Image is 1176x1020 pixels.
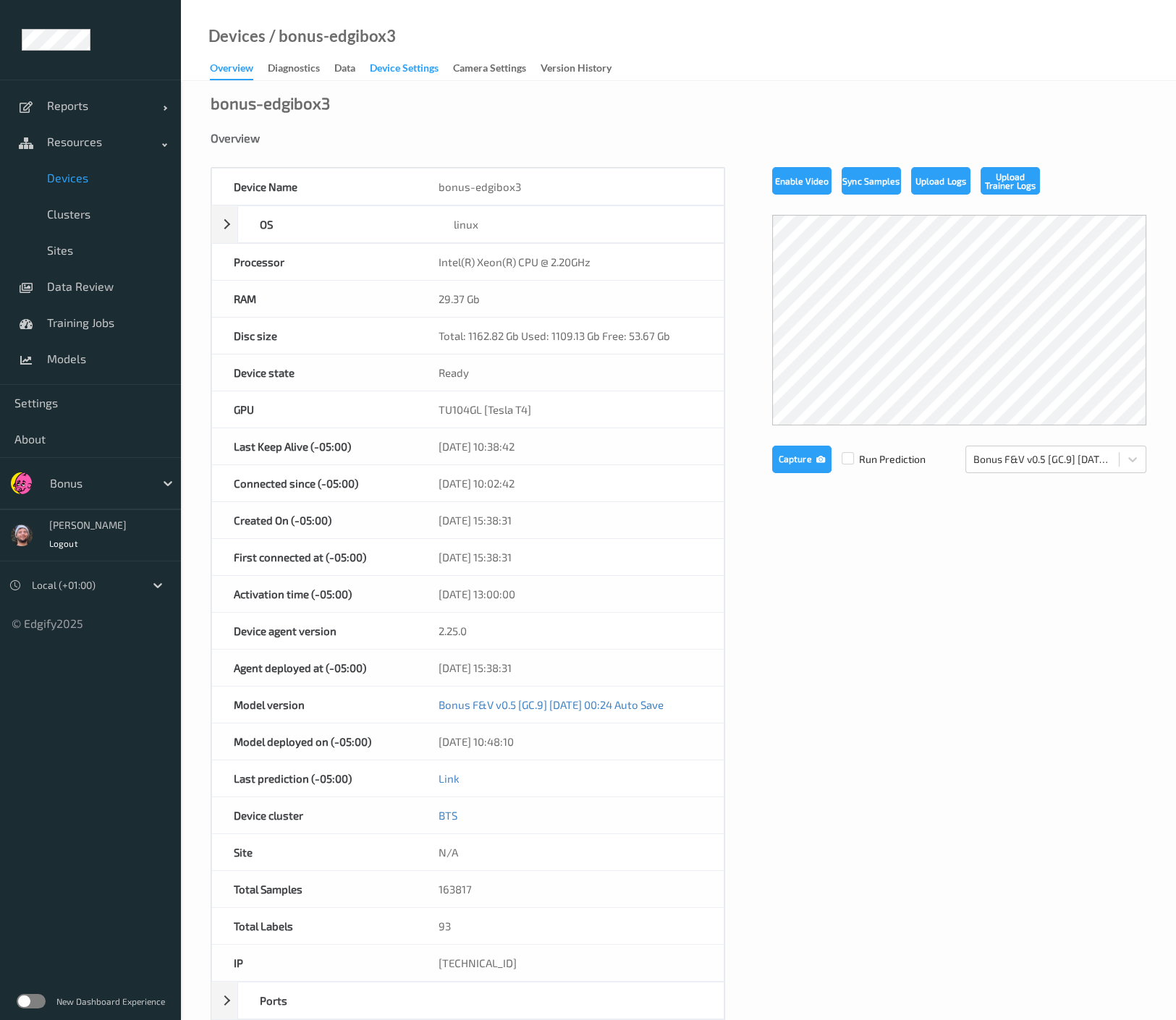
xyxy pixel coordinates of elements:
[541,59,626,79] a: Version History
[212,871,417,907] div: Total Samples
[772,167,832,195] button: Enable Video
[238,982,433,1019] div: Ports
[439,809,457,822] a: BTS
[453,61,526,79] div: Camera Settings
[417,650,724,686] div: [DATE] 15:38:31
[911,167,970,195] button: Upload Logs
[210,59,268,80] a: Overview
[842,167,901,195] button: Sync Samples
[212,650,417,686] div: Agent deployed at (-05:00)
[334,59,370,79] a: Data
[212,502,417,538] div: Created On (-05:00)
[417,465,724,501] div: [DATE] 10:02:42
[432,206,724,242] div: linux
[208,29,266,43] a: Devices
[268,59,334,79] a: Diagnostics
[211,95,330,110] div: bonus-edgibox3
[268,61,320,79] div: Diagnostics
[212,354,417,391] div: Device state
[212,318,417,354] div: Disc size
[212,945,417,981] div: IP
[212,428,417,464] div: Last Keep Alive (-05:00)
[212,169,417,205] div: Device Name
[212,687,417,723] div: Model version
[370,59,453,79] a: Device Settings
[211,982,724,1019] div: Ports
[417,428,724,464] div: [DATE] 10:38:42
[417,908,724,944] div: 93
[212,723,417,760] div: Model deployed on (-05:00)
[211,131,1146,145] div: Overview
[212,539,417,575] div: First connected at (-05:00)
[210,61,253,80] div: Overview
[417,539,724,575] div: [DATE] 15:38:31
[212,908,417,944] div: Total Labels
[212,797,417,833] div: Device cluster
[212,613,417,649] div: Device agent version
[417,576,724,612] div: [DATE] 13:00:00
[439,698,664,711] a: Bonus F&V v0.5 [GC.9] [DATE] 00:24 Auto Save
[211,205,724,243] div: OSlinux
[417,502,724,538] div: [DATE] 15:38:31
[212,576,417,612] div: Activation time (-05:00)
[417,613,724,649] div: 2.25.0
[417,318,724,354] div: Total: 1162.82 Gb Used: 1109.13 Gb Free: 53.67 Gb
[417,391,724,428] div: TU104GL [Tesla T4]
[439,772,460,785] a: Link
[417,244,724,280] div: Intel(R) Xeon(R) CPU @ 2.20GHz
[417,169,724,205] div: bonus-edgibox3
[453,59,541,79] a: Camera Settings
[772,446,832,473] button: Capture
[212,391,417,428] div: GPU
[334,61,355,79] div: Data
[417,945,724,981] div: [TECHNICAL_ID]
[238,206,433,242] div: OS
[417,834,724,870] div: N/A
[981,167,1040,195] button: Upload Trainer Logs
[212,834,417,870] div: Site
[212,281,417,317] div: RAM
[417,871,724,907] div: 163817
[417,354,724,391] div: Ready
[832,452,926,467] span: Run Prediction
[370,61,439,79] div: Device Settings
[212,760,417,796] div: Last prediction (-05:00)
[212,244,417,280] div: Processor
[417,723,724,760] div: [DATE] 10:48:10
[266,29,396,43] div: / bonus-edgibox3
[417,281,724,317] div: 29.37 Gb
[212,465,417,501] div: Connected since (-05:00)
[541,61,612,79] div: Version History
